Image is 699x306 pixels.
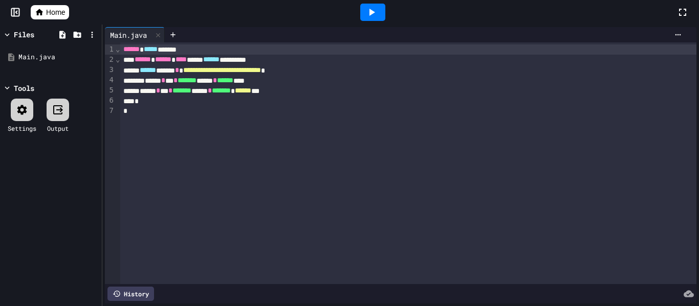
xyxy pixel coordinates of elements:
[115,45,120,53] span: Fold line
[31,5,69,19] a: Home
[105,44,115,55] div: 1
[14,29,34,40] div: Files
[47,124,69,133] div: Output
[14,83,34,93] div: Tools
[105,30,152,40] div: Main.java
[105,75,115,85] div: 4
[115,55,120,63] span: Fold line
[105,85,115,96] div: 5
[105,65,115,75] div: 3
[8,124,36,133] div: Settings
[105,55,115,65] div: 2
[105,27,165,42] div: Main.java
[46,7,65,17] span: Home
[105,106,115,116] div: 7
[105,96,115,106] div: 6
[614,221,689,264] iframe: chat widget
[656,265,689,296] iframe: chat widget
[18,52,98,62] div: Main.java
[107,287,154,301] div: History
